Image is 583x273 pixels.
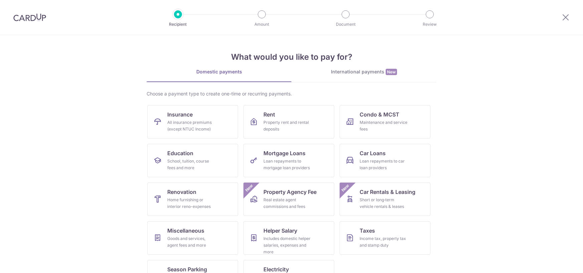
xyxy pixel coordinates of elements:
[360,227,375,235] span: Taxes
[244,183,255,194] span: New
[147,105,238,139] a: InsuranceAll insurance premiums (except NTUC Income)
[167,188,196,196] span: Renovation
[167,235,215,249] div: Goods and services, agent fees and more
[167,197,215,210] div: Home furnishing or interior reno-expenses
[147,221,238,255] a: MiscellaneousGoods and services, agent fees and more
[340,144,430,177] a: Car LoansLoan repayments to car loan providers
[167,158,215,171] div: School, tuition, course fees and more
[13,13,46,21] img: CardUp
[263,235,312,255] div: Includes domestic helper salaries, expenses and more
[167,149,193,157] span: Education
[360,149,386,157] span: Car Loans
[340,183,430,216] a: Car Rentals & LeasingShort or long‑term vehicle rentals & leasesNew
[243,105,334,139] a: RentProperty rent and rental deposits
[340,221,430,255] a: TaxesIncome tax, property tax and stamp duty
[291,68,436,75] div: International payments
[147,144,238,177] a: EducationSchool, tuition, course fees and more
[263,158,312,171] div: Loan repayments to mortgage loan providers
[147,68,291,75] div: Domestic payments
[263,188,317,196] span: Property Agency Fee
[321,21,370,28] p: Document
[263,227,297,235] span: Helper Salary
[340,183,351,194] span: New
[167,119,215,132] div: All insurance premiums (except NTUC Income)
[405,21,454,28] p: Review
[360,158,408,171] div: Loan repayments to car loan providers
[263,119,312,132] div: Property rent and rental deposits
[360,110,399,118] span: Condo & MCST
[263,110,275,118] span: Rent
[237,21,286,28] p: Amount
[340,105,430,139] a: Condo & MCSTMaintenance and service fees
[243,221,334,255] a: Helper SalaryIncludes domestic helper salaries, expenses and more
[263,149,306,157] span: Mortgage Loans
[147,90,436,97] div: Choose a payment type to create one-time or recurring payments.
[147,183,238,216] a: RenovationHome furnishing or interior reno-expenses
[360,197,408,210] div: Short or long‑term vehicle rentals & leases
[360,188,415,196] span: Car Rentals & Leasing
[360,235,408,249] div: Income tax, property tax and stamp duty
[243,183,334,216] a: Property Agency FeeReal estate agent commissions and feesNew
[167,227,204,235] span: Miscellaneous
[263,197,312,210] div: Real estate agent commissions and fees
[386,69,397,75] span: New
[243,144,334,177] a: Mortgage LoansLoan repayments to mortgage loan providers
[538,253,576,270] iframe: Opens a widget where you can find more information
[360,119,408,132] div: Maintenance and service fees
[167,110,193,118] span: Insurance
[153,21,203,28] p: Recipient
[147,51,436,63] h4: What would you like to pay for?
